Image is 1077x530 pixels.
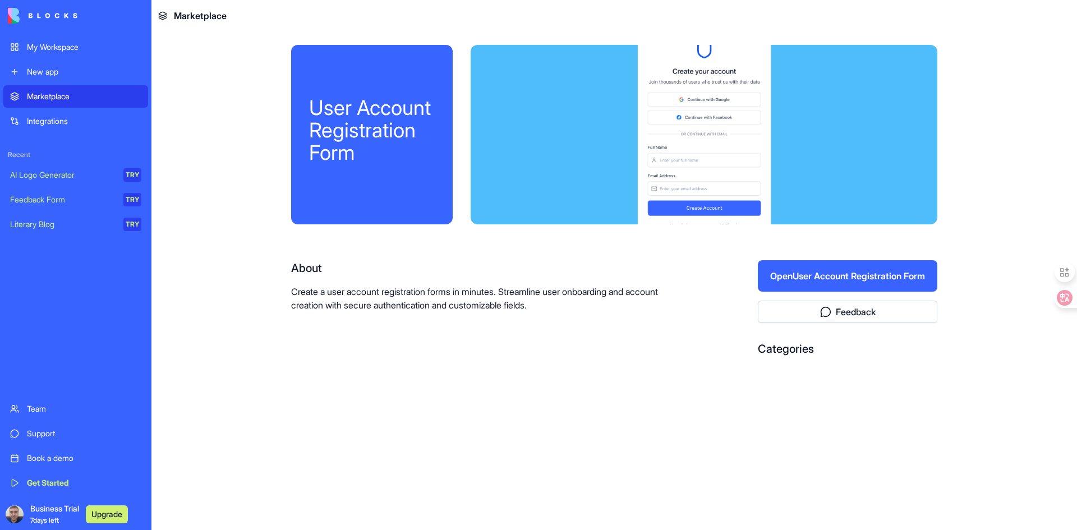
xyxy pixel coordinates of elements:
p: Create a user account registration forms in minutes. Streamline user onboarding and account creat... [291,285,686,312]
div: About [291,260,686,276]
span: 7 days left [30,516,59,524]
button: OpenUser Account Registration Form [758,260,937,292]
a: Support [3,422,148,445]
a: OpenUser Account Registration Form [758,270,937,282]
a: AI Logo GeneratorTRY [3,164,148,186]
div: Support [27,428,141,439]
div: My Workspace [27,42,141,53]
a: Marketplace [3,85,148,108]
span: Marketplace [174,9,227,22]
div: User Account Registration Form [309,96,435,164]
a: Book a demo [3,447,148,469]
div: Literary Blog [10,219,116,230]
div: Team [27,403,141,414]
span: Business Trial [30,503,79,526]
div: AI Logo Generator [10,169,116,181]
a: Literary BlogTRY [3,213,148,236]
img: ACg8ocK1dUOxhoj8NuXmRo86eOf25Ffyb41mF3Rz2cmqrLAeLMOlTvPR=s96-c [6,505,24,523]
a: Feedback FormTRY [3,188,148,211]
button: Upgrade [86,505,128,523]
div: TRY [123,193,141,206]
div: TRY [123,168,141,182]
button: Feedback [758,301,937,323]
a: Integrations [3,110,148,132]
a: My Workspace [3,36,148,58]
img: logo [8,8,77,24]
span: Recent [3,150,148,159]
a: Get Started [3,472,148,494]
a: Team [3,398,148,420]
div: Categories [758,341,937,357]
div: TRY [123,218,141,231]
div: Feedback Form [10,194,116,205]
a: New app [3,61,148,83]
div: Get Started [27,477,141,488]
div: Marketplace [27,91,141,102]
div: Book a demo [27,453,141,464]
div: Integrations [27,116,141,127]
div: New app [27,66,141,77]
